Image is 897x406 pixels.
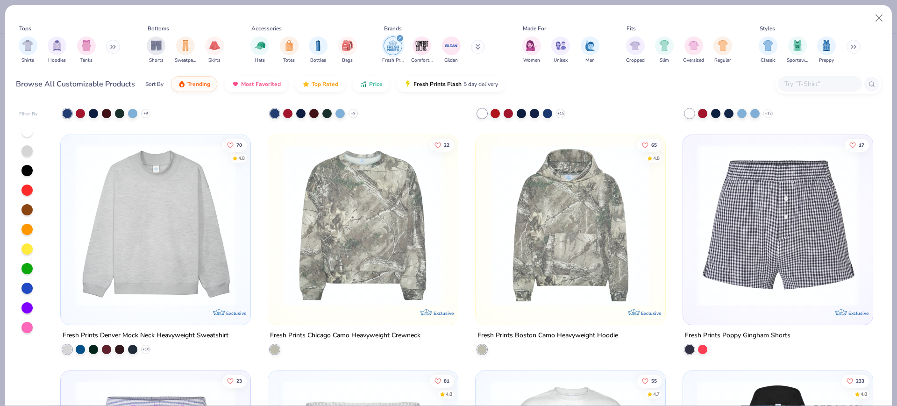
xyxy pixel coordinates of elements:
button: Close [870,9,888,27]
div: filter for Regular [713,36,732,64]
img: Totes Image [284,40,294,51]
div: Fresh Prints Denver Mock Neck Heavyweight Sweatshirt [63,330,228,342]
img: Comfort Colors Image [415,39,429,53]
span: Regular [714,57,731,64]
div: Bottoms [148,24,169,33]
div: filter for Classic [759,36,777,64]
img: Tanks Image [81,40,92,51]
span: 233 [856,378,864,383]
button: filter button [655,36,674,64]
span: Preppy [819,57,834,64]
img: most_fav.gif [232,80,239,88]
div: Sort By [145,80,164,88]
img: Men Image [585,40,595,51]
div: filter for Sweatpants [175,36,196,64]
button: filter button [382,36,404,64]
span: + 9 [143,111,148,116]
span: + 15 [557,111,564,116]
input: Try "T-Shirt" [783,78,855,89]
span: Bags [342,57,353,64]
img: Hats Image [255,40,265,51]
img: d9105e28-ed75-4fdd-addc-8b592ef863ea [278,144,448,306]
div: filter for Gildan [442,36,461,64]
img: Unisex Image [555,40,566,51]
div: filter for Sportswear [787,36,808,64]
button: filter button [250,36,269,64]
img: 41689b58-f958-4f56-8a71-cfeb9903edbf [692,144,863,306]
button: Most Favorited [225,76,288,92]
img: Regular Image [718,40,728,51]
span: Cropped [626,57,645,64]
div: filter for Men [581,36,599,64]
div: 4.8 [446,391,452,398]
img: Preppy Image [821,40,832,51]
span: Men [585,57,595,64]
span: Tanks [80,57,93,64]
div: filter for Oversized [683,36,704,64]
span: + 10 [142,347,149,352]
img: Shirts Image [22,40,33,51]
button: filter button [683,36,704,64]
img: f5d85501-0dbb-4ee4-b115-c08fa3845d83 [70,144,241,306]
button: filter button [309,36,327,64]
img: Shorts Image [151,40,162,51]
span: 17 [859,142,864,147]
img: 28bc0d45-805b-48d6-b7de-c789025e6b70 [485,144,656,306]
img: Cropped Image [630,40,641,51]
div: Made For [523,24,546,33]
img: c8ff052b-3bb3-4275-83ac-ecbad4516ae5 [655,144,826,306]
div: filter for Hats [250,36,269,64]
div: Styles [760,24,775,33]
span: Bottles [310,57,326,64]
span: 70 [237,142,242,147]
button: Like [430,138,454,151]
span: Fresh Prints [382,57,404,64]
div: Fits [626,24,636,33]
div: filter for Shirts [19,36,37,64]
span: Hats [255,57,265,64]
div: 4.8 [653,155,660,162]
div: filter for Slim [655,36,674,64]
div: filter for Bags [338,36,357,64]
span: 55 [651,378,657,383]
div: filter for Shorts [147,36,165,64]
span: 5 day delivery [463,79,498,90]
img: Sweatpants Image [180,40,191,51]
span: + 9 [351,111,356,116]
img: flash.gif [404,80,412,88]
button: Like [223,374,247,387]
button: filter button [411,36,433,64]
span: Shirts [21,57,34,64]
button: Top Rated [295,76,345,92]
span: Women [523,57,540,64]
button: Like [430,374,454,387]
button: filter button [817,36,836,64]
div: Filter By [19,111,38,118]
div: filter for Fresh Prints [382,36,404,64]
span: Sweatpants [175,57,196,64]
button: Trending [171,76,217,92]
span: Exclusive [641,310,661,316]
img: Sportswear Image [792,40,803,51]
button: filter button [787,36,808,64]
span: Slim [660,57,669,64]
span: Unisex [554,57,568,64]
span: Skirts [208,57,221,64]
span: Sportswear [787,57,808,64]
span: 23 [237,378,242,383]
div: Fresh Prints Boston Camo Heavyweight Hoodie [477,330,618,342]
div: Accessories [251,24,282,33]
div: filter for Comfort Colors [411,36,433,64]
img: Fresh Prints Image [386,39,400,53]
span: Hoodies [48,57,66,64]
button: filter button [205,36,224,64]
span: Fresh Prints Flash [413,80,462,88]
span: Gildan [444,57,458,64]
img: trending.gif [178,80,185,88]
div: filter for Totes [280,36,299,64]
img: Bags Image [342,40,352,51]
button: filter button [581,36,599,64]
div: Tops [19,24,31,33]
img: Classic Image [763,40,774,51]
button: Like [637,374,662,387]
